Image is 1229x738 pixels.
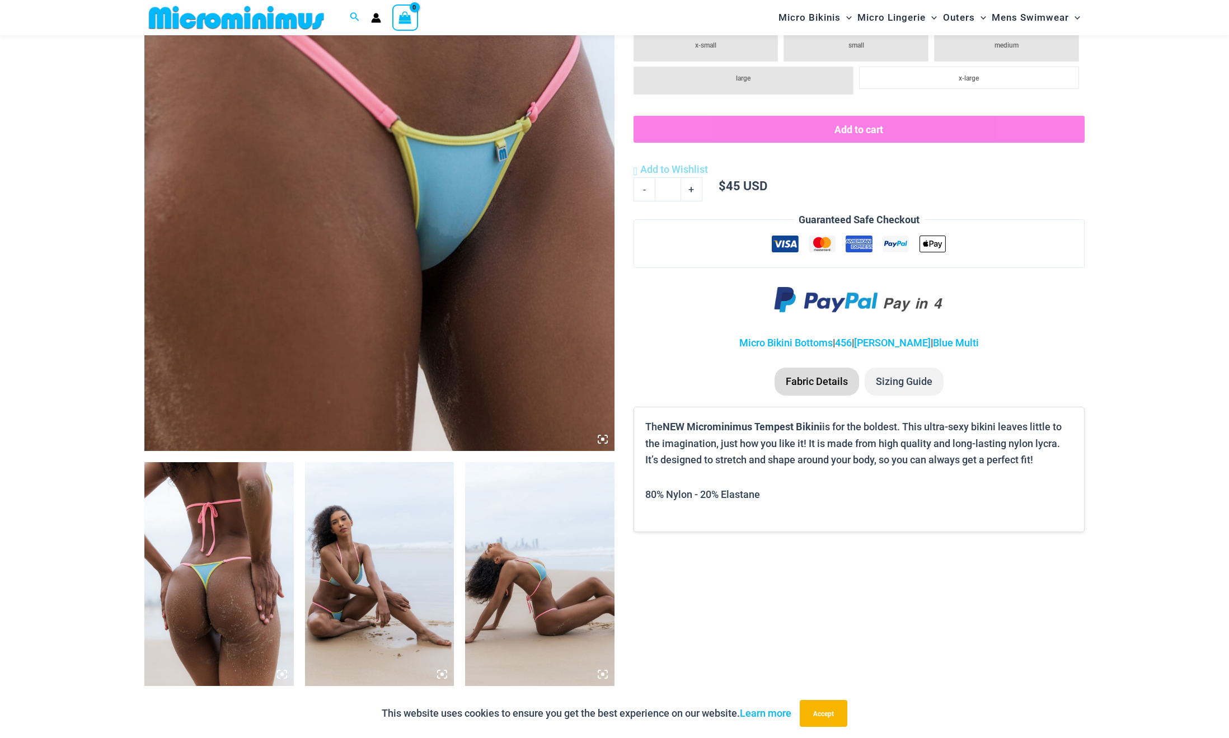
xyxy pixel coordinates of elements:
[681,177,702,201] a: +
[854,337,931,349] a: [PERSON_NAME]
[371,13,381,23] a: Account icon link
[634,161,708,178] a: Add to Wishlist
[989,3,1083,32] a: Mens SwimwearMenu ToggleMenu Toggle
[959,74,979,82] span: x-large
[933,337,953,349] a: Blue
[350,11,360,25] a: Search icon link
[784,34,928,62] li: small
[794,211,924,228] legend: Guaranteed Safe Checkout
[719,177,726,194] span: $
[865,368,944,396] li: Sizing Guide
[736,74,750,82] span: large
[740,707,791,719] a: Learn more
[640,163,708,175] span: Add to Wishlist
[634,116,1085,143] button: Add to cart
[855,3,940,32] a: Micro LingerieMenu ToggleMenu Toggle
[778,3,841,32] span: Micro Bikinis
[841,3,852,32] span: Menu Toggle
[144,462,294,686] img: Tempest Multi Blue 312 Top 456 Bottom
[305,462,454,686] img: Tempest Multi Blue 312 Top 456 Bottom
[776,3,855,32] a: Micro BikinisMenu ToggleMenu Toggle
[719,177,767,194] bdi: 45 USD
[835,337,852,349] a: 456
[775,368,859,396] li: Fabric Details
[634,67,853,95] li: large
[774,2,1085,34] nav: Site Navigation
[995,41,1019,49] span: medium
[634,177,655,201] a: -
[926,3,937,32] span: Menu Toggle
[645,486,1073,503] p: 80% Nylon - 20% Elastane
[144,5,329,30] img: MM SHOP LOGO FLAT
[955,337,979,349] a: Multi
[992,3,1069,32] span: Mens Swimwear
[1069,3,1080,32] span: Menu Toggle
[465,462,614,686] img: Tempest Multi Blue 312 Top 456 Bottom
[663,420,822,433] b: NEW Microminimus Tempest Bikini
[655,177,681,201] input: Product quantity
[382,705,791,722] p: This website uses cookies to ensure you get the best experience on our website.
[645,419,1073,468] p: The is for the boldest. This ultra-sexy bikini leaves little to the imagination, just how you lik...
[857,3,926,32] span: Micro Lingerie
[739,337,833,349] a: Micro Bikini Bottoms
[634,335,1085,351] p: | | |
[800,700,847,727] button: Accept
[392,4,418,30] a: View Shopping Cart, empty
[943,3,975,32] span: Outers
[934,34,1079,62] li: medium
[940,3,989,32] a: OutersMenu ToggleMenu Toggle
[859,67,1079,89] li: x-large
[975,3,986,32] span: Menu Toggle
[848,41,864,49] span: small
[695,41,716,49] span: x-small
[634,34,778,62] li: x-small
